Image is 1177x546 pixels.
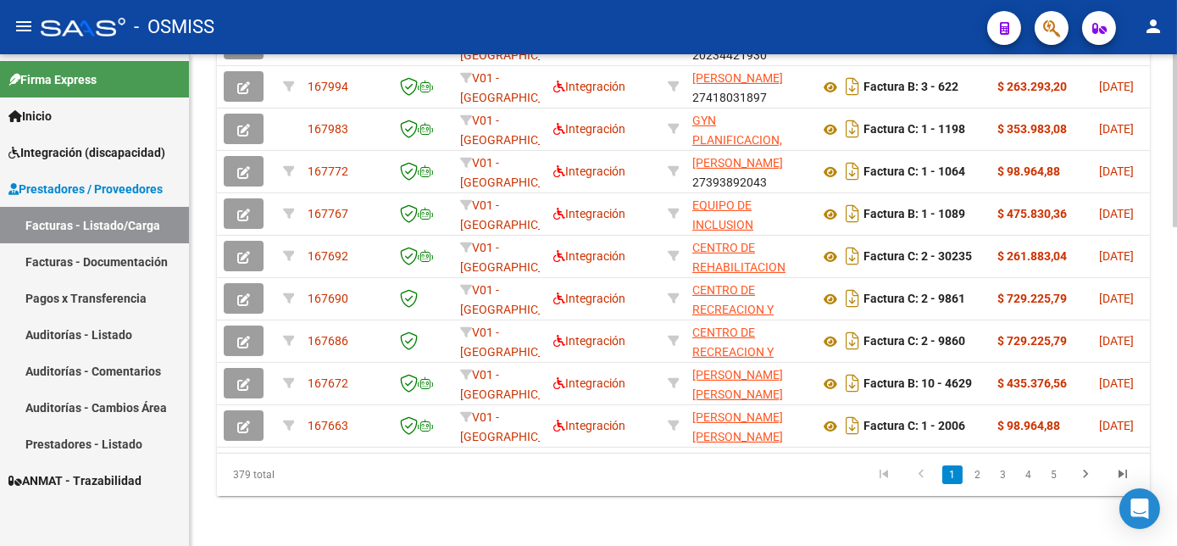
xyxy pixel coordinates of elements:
span: GYN PLANIFICACION, LOGISTICA Y TRASLADOS S. R. L. [692,114,797,185]
div: 379 total [217,454,401,496]
span: Integración [553,80,625,93]
mat-icon: menu [14,16,34,36]
strong: Factura B: 1 - 1089 [863,208,965,221]
span: CENTRO DE REHABILITACION INTEGRA S.R.L [692,241,786,293]
strong: Factura C: 1 - 1064 [863,165,965,179]
span: 167983 [308,122,348,136]
span: [PERSON_NAME] [PERSON_NAME] [692,368,783,401]
li: page 3 [991,460,1016,489]
div: 30717810577 [692,111,806,147]
strong: Factura B: 3 - 622 [863,81,958,94]
div: 30608858926 [692,323,806,359]
strong: $ 98.964,88 [997,419,1060,432]
div: Open Intercom Messenger [1119,488,1160,529]
strong: $ 729.225,79 [997,292,1067,305]
strong: $ 263.293,20 [997,80,1067,93]
span: Integración [553,122,625,136]
div: 27418031897 [692,69,806,104]
strong: $ 435.376,56 [997,376,1067,390]
div: 30715072463 [692,238,806,274]
span: Integración [553,207,625,220]
a: go to next page [1069,465,1102,484]
span: ANMAT - Trazabilidad [8,471,142,490]
strong: $ 353.983,08 [997,122,1067,136]
span: Inicio [8,107,52,125]
a: 2 [968,465,988,484]
span: Prestadores / Proveedores [8,180,163,198]
span: EQUIPO DE INCLUSION CRECIENDO JUNTOS S.R.L. [692,198,804,270]
span: Integración [553,334,625,348]
li: page 4 [1016,460,1041,489]
strong: $ 261.883,04 [997,249,1067,263]
li: page 2 [965,460,991,489]
div: 30718301331 [692,196,806,231]
li: page 1 [940,460,965,489]
span: - OSMISS [134,8,214,46]
strong: Factura C: 1 - 2006 [863,420,965,433]
span: Integración [553,249,625,263]
i: Descargar documento [841,370,863,397]
span: [DATE] [1099,207,1134,220]
strong: Factura C: 2 - 9860 [863,335,965,348]
span: CENTRO DE RECREACION Y EDUCACION ESPECIAL C R E E ASOCIACION [692,326,785,416]
i: Descargar documento [841,242,863,270]
a: 4 [1019,465,1039,484]
strong: Factura C: 2 - 30235 [863,250,972,264]
span: 167690 [308,292,348,305]
div: 27235676090 [692,365,806,401]
strong: $ 729.225,79 [997,334,1067,348]
span: CENTRO DE RECREACION Y EDUCACION ESPECIAL C R E E ASOCIACION [692,283,785,374]
i: Descargar documento [841,285,863,312]
span: 167772 [308,164,348,178]
span: [DATE] [1099,334,1134,348]
i: Descargar documento [841,327,863,354]
div: 30608858926 [692,281,806,316]
span: 167686 [308,334,348,348]
span: [DATE] [1099,249,1134,263]
span: [PERSON_NAME] [692,156,783,170]
span: 167663 [308,419,348,432]
i: Descargar documento [841,412,863,439]
a: 5 [1044,465,1064,484]
div: 27393892043 [692,153,806,189]
span: 167692 [308,249,348,263]
a: go to previous page [905,465,937,484]
span: 167994 [308,80,348,93]
span: [DATE] [1099,122,1134,136]
mat-icon: person [1143,16,1163,36]
span: 167767 [308,207,348,220]
a: 3 [993,465,1013,484]
i: Descargar documento [841,200,863,227]
span: [PERSON_NAME] [692,71,783,85]
span: [DATE] [1099,376,1134,390]
strong: $ 98.964,88 [997,164,1060,178]
span: 167672 [308,376,348,390]
strong: Factura C: 2 - 9861 [863,292,965,306]
span: [DATE] [1099,164,1134,178]
i: Descargar documento [841,73,863,100]
span: Integración [553,419,625,432]
li: page 5 [1041,460,1067,489]
i: Descargar documento [841,158,863,185]
span: Integración [553,164,625,178]
a: go to first page [868,465,900,484]
a: 1 [942,465,963,484]
a: go to last page [1107,465,1139,484]
span: Integración (discapacidad) [8,143,165,162]
span: [PERSON_NAME] [PERSON_NAME] [692,410,783,443]
strong: Factura B: 10 - 4629 [863,377,972,391]
strong: Factura C: 1 - 1198 [863,123,965,136]
div: 24248169598 [692,408,806,443]
span: Integración [553,376,625,390]
span: [DATE] [1099,80,1134,93]
span: [DATE] [1099,419,1134,432]
span: Firma Express [8,70,97,89]
span: Integración [553,292,625,305]
strong: $ 475.830,36 [997,207,1067,220]
i: Descargar documento [841,115,863,142]
span: [DATE] [1099,292,1134,305]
